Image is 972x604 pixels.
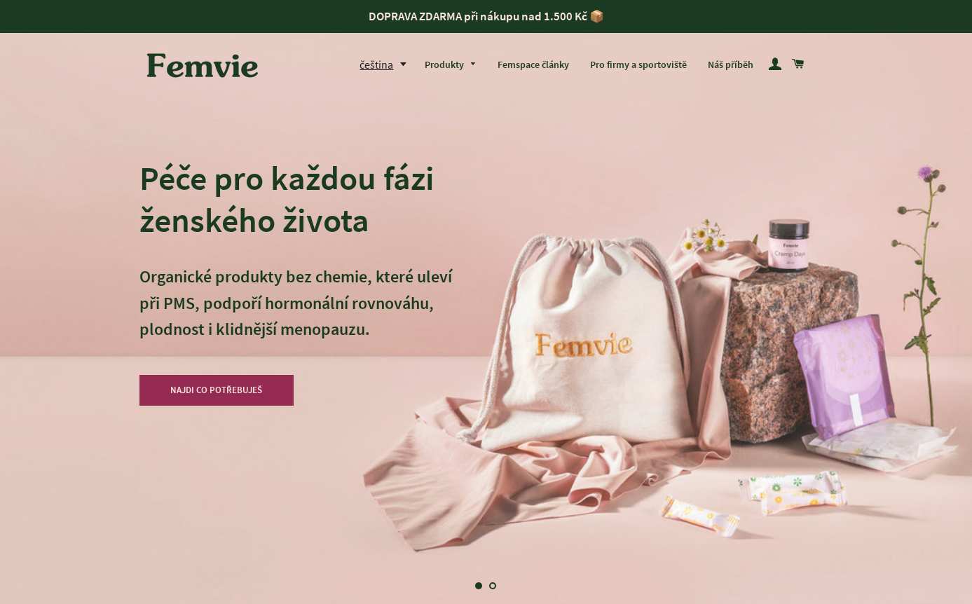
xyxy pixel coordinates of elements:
[139,375,294,406] a: NAJDI CO POTŘEBUJEŠ
[472,579,486,593] a: Posun 1, aktuální
[580,47,697,83] a: Pro firmy a sportoviště
[414,47,487,83] a: Produkty
[130,569,165,604] button: Předchozí snímek
[486,579,500,593] a: Načíst snímek 2
[487,47,580,83] a: Femspace články
[802,569,837,604] button: Další snímek
[360,55,414,74] button: čeština
[139,43,266,87] img: Femvie
[697,47,764,83] a: Náš příběh
[139,263,452,369] p: Organické produkty bez chemie, které uleví při PMS, podpoří hormonální rovnováhu, plodnost i klid...
[139,157,452,241] h2: Péče pro každou fázi ženského života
